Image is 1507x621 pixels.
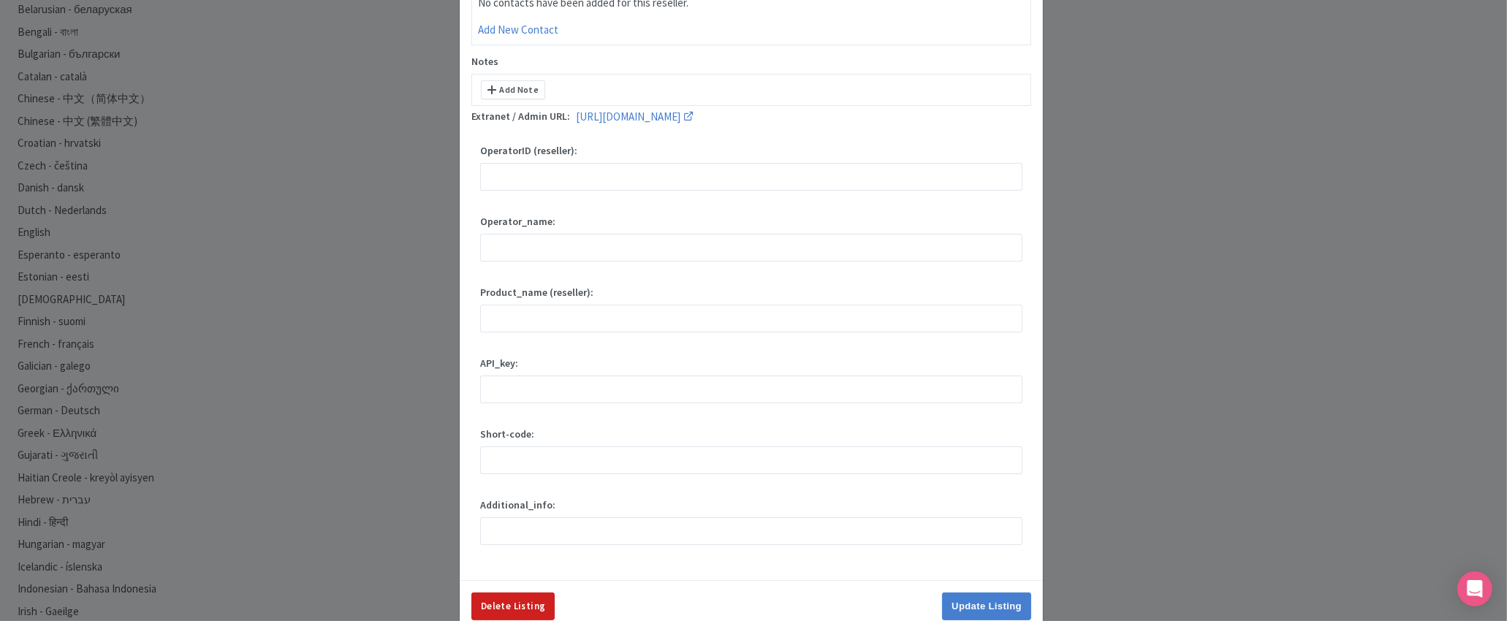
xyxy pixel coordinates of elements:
[480,143,1022,159] label: OperatorID (reseller):
[942,593,1031,620] input: Update Listing
[1457,571,1492,606] div: Open Intercom Messenger
[480,285,1022,300] label: Product_name (reseller):
[478,23,558,37] a: Add New Contact
[480,214,1022,229] label: Operator_name:
[471,593,555,620] a: Delete Listing
[481,80,545,99] a: Add Note
[480,498,1022,513] label: Additional_info:
[480,356,1022,371] label: API_key:
[480,427,1022,442] label: Short-code:
[471,54,1031,69] div: Notes
[576,109,680,129] a: [URL][DOMAIN_NAME]
[471,109,570,124] label: Extranet / Admin URL:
